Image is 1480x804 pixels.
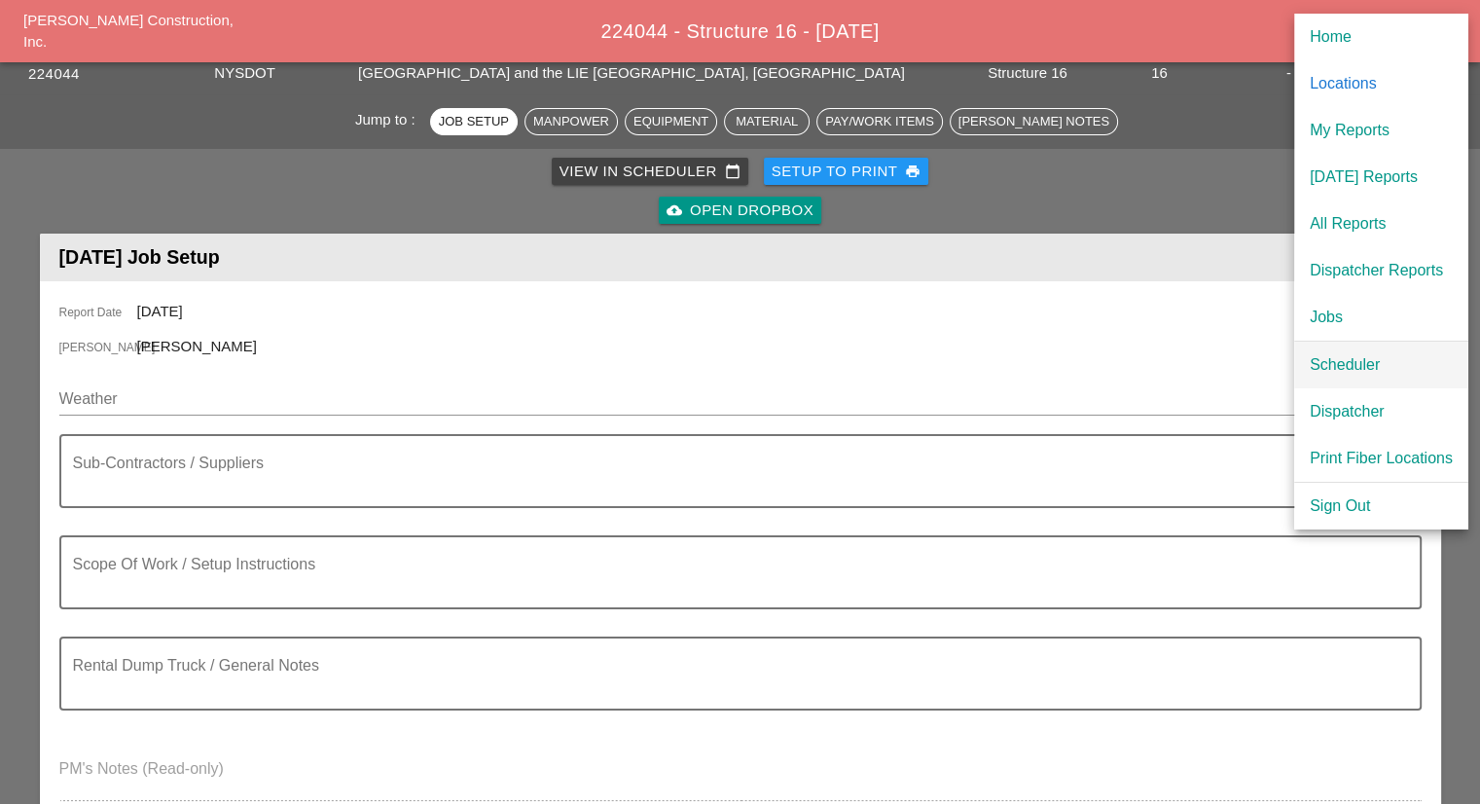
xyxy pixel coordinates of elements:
button: Pay/Work Items [816,108,942,135]
div: [DATE] Reports [1310,165,1453,189]
div: Dispatcher [1310,400,1453,423]
textarea: PM's Notes (Read-only) [59,753,1422,800]
div: NYSDOT [214,62,348,85]
div: Open Dropbox [667,200,813,222]
div: Material [733,112,801,131]
a: Locations [1294,60,1468,107]
a: Dispatcher [1294,388,1468,435]
i: cloud_upload [667,202,682,218]
div: [GEOGRAPHIC_DATA] and the LIE [GEOGRAPHIC_DATA], [GEOGRAPHIC_DATA] [358,62,978,85]
textarea: Scope Of Work / Setup Instructions [73,561,1392,607]
span: [PERSON_NAME] [59,339,137,356]
span: Report Date [59,304,137,321]
button: Setup to Print [764,158,929,185]
textarea: Rental Dump Truck / General Notes [73,662,1392,709]
div: All Reports [1310,212,1453,236]
span: Jump to : [355,111,423,128]
div: Manpower [533,112,609,131]
a: Dispatcher Reports [1294,247,1468,294]
header: [DATE] Job Setup [40,234,1441,281]
a: View in Scheduler [552,158,748,185]
div: Scheduler [1310,353,1453,377]
div: 16 [1151,62,1277,85]
a: All Reports [1294,201,1468,247]
a: Print Fiber Locations [1294,435,1468,482]
a: Jobs [1294,294,1468,341]
a: Open Dropbox [659,197,821,224]
a: Home [1294,14,1468,60]
input: Weather [59,384,1394,415]
div: Print Fiber Locations [1310,447,1453,470]
span: [PERSON_NAME] [137,338,257,354]
div: [PERSON_NAME] Notes [958,112,1109,131]
div: Job Setup [439,112,509,131]
div: View in Scheduler [560,161,740,183]
div: - [1286,62,1452,85]
div: Dispatcher Reports [1310,259,1453,282]
button: Material [724,108,810,135]
div: Pay/Work Items [825,112,933,131]
textarea: Sub-Contractors / Suppliers [73,459,1392,506]
span: 224044 - Structure 16 - [DATE] [600,20,879,42]
a: Scheduler [1294,342,1468,388]
span: [DATE] [137,303,183,319]
button: Job Setup [430,108,518,135]
div: Setup to Print [772,161,921,183]
div: Jobs [1310,306,1453,329]
a: [DATE] Reports [1294,154,1468,201]
button: 224044 [28,63,80,86]
div: Locations [1310,72,1453,95]
div: Equipment [633,112,708,131]
i: calendar_today [725,164,740,179]
i: print [905,164,920,179]
button: [PERSON_NAME] Notes [950,108,1118,135]
button: Manpower [524,108,618,135]
a: [PERSON_NAME] Construction, Inc. [23,12,234,51]
div: Home [1310,25,1453,49]
button: Equipment [625,108,717,135]
a: My Reports [1294,107,1468,154]
div: Structure 16 [988,62,1141,85]
div: My Reports [1310,119,1453,142]
div: Sign Out [1310,494,1453,518]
